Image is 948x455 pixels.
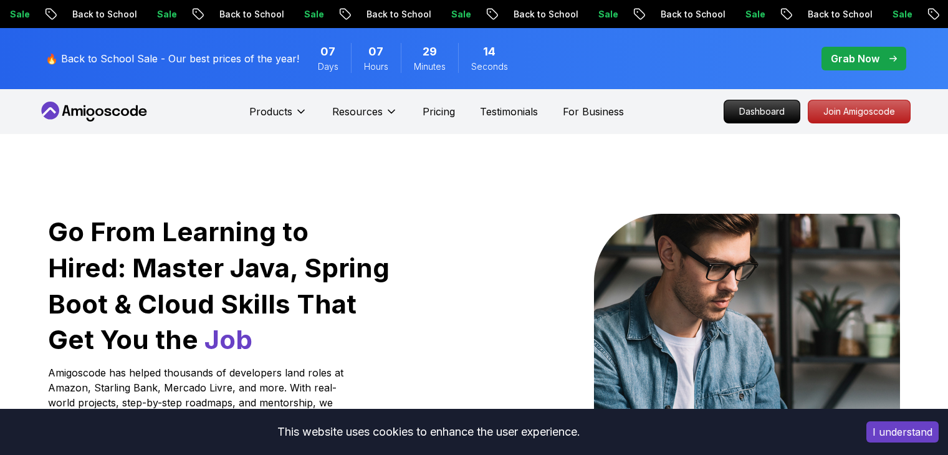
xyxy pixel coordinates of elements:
a: Join Amigoscode [808,100,911,123]
p: Back to School [797,8,882,21]
p: Sale [588,8,628,21]
p: Back to School [209,8,294,21]
p: Amigoscode has helped thousands of developers land roles at Amazon, Starling Bank, Mercado Livre,... [48,365,347,425]
span: 7 Hours [368,43,383,60]
p: Back to School [356,8,441,21]
span: Seconds [471,60,508,73]
p: 🔥 Back to School Sale - Our best prices of the year! [45,51,299,66]
span: Job [204,323,252,355]
p: Sale [735,8,775,21]
button: Resources [332,104,398,129]
div: This website uses cookies to enhance the user experience. [9,418,848,446]
button: Products [249,104,307,129]
p: Resources [332,104,383,119]
p: Back to School [62,8,146,21]
button: Accept cookies [866,421,939,443]
h1: Go From Learning to Hired: Master Java, Spring Boot & Cloud Skills That Get You the [48,214,391,358]
a: Pricing [423,104,455,119]
p: Back to School [503,8,588,21]
span: 7 Days [320,43,335,60]
span: 14 Seconds [483,43,496,60]
span: Minutes [414,60,446,73]
span: 29 Minutes [423,43,437,60]
a: Testimonials [480,104,538,119]
p: Back to School [650,8,735,21]
p: Sale [146,8,186,21]
a: For Business [563,104,624,119]
p: Sale [882,8,922,21]
p: Products [249,104,292,119]
p: Grab Now [831,51,879,66]
a: Dashboard [724,100,800,123]
p: Dashboard [724,100,800,123]
span: Days [318,60,338,73]
span: Hours [364,60,388,73]
p: Sale [441,8,481,21]
p: Sale [294,8,333,21]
